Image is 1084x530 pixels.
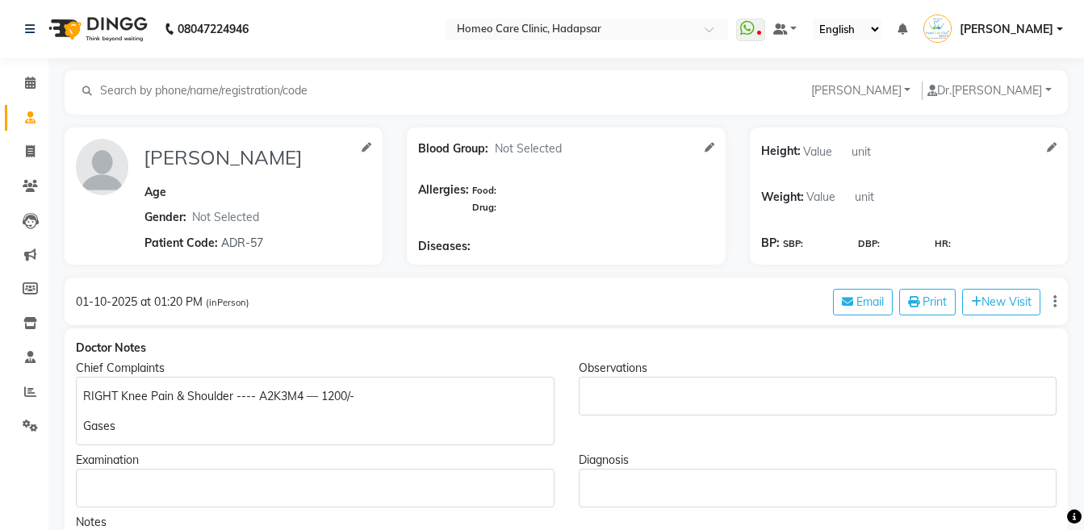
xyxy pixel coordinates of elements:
[579,377,1057,415] div: Rich Text Editor, main
[858,237,880,251] span: DBP:
[472,185,496,196] span: Food:
[806,81,916,100] button: [PERSON_NAME]
[579,452,1057,469] div: Diagnosis
[76,360,555,377] div: Chief Complaints
[418,238,471,255] span: Diseases:
[76,452,555,469] div: Examination
[960,21,1053,38] span: [PERSON_NAME]
[849,139,898,164] input: unit
[783,237,803,251] span: SBP:
[206,297,249,308] span: (inPerson)
[98,81,320,100] input: Search by phone/name/registration/code
[923,15,952,43] img: Dr Vaseem Choudhary
[833,289,893,315] button: Email
[83,388,546,405] p: RIGHT Knee Pain & Shoulder ---- A2K3M4 — 1200/-
[927,83,952,98] span: Dr.
[472,202,496,213] span: Drug:
[962,289,1040,315] button: New Visit
[801,139,849,164] input: Value
[76,139,128,195] img: profile
[935,237,951,251] span: HR:
[76,340,1057,357] div: Doctor Notes
[219,230,356,255] input: Patient Code
[76,294,137,309] span: 01-10-2025
[144,209,186,226] span: Gender:
[144,235,218,252] span: Patient Code:
[856,294,884,309] span: Email
[418,140,488,157] span: Blood Group:
[418,182,469,215] span: Allergies:
[41,6,152,52] img: logo
[852,185,901,210] input: unit
[144,185,166,199] span: Age
[761,139,801,164] span: Height:
[761,235,780,252] span: BP:
[76,469,555,507] div: Rich Text Editor, main
[83,418,546,435] p: Gases
[579,360,1057,377] div: Observations
[140,294,203,309] span: at 01:20 PM
[141,139,355,176] input: Name
[178,6,249,52] b: 08047224946
[922,81,1057,100] button: Dr.[PERSON_NAME]
[923,294,947,309] span: Print
[899,289,956,315] button: Print
[76,377,555,445] div: Rich Text Editor, main
[804,185,852,210] input: Value
[761,185,804,210] span: Weight:
[579,469,1057,507] div: Rich Text Editor, main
